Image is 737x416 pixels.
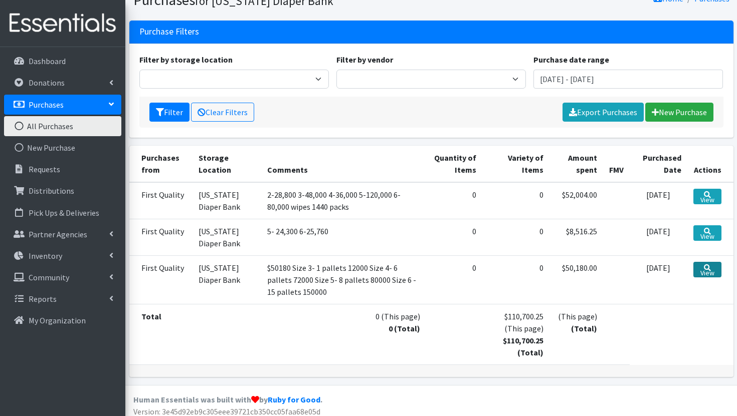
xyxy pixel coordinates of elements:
[549,255,603,304] td: $50,180.00
[129,219,193,255] td: First Quality
[261,146,426,182] th: Comments
[482,146,549,182] th: Variety of Items
[261,219,426,255] td: 5- 24,300 6-25,760
[4,51,121,71] a: Dashboard
[193,146,261,182] th: Storage Location
[4,138,121,158] a: New Purchase
[29,100,64,110] p: Purchases
[29,294,57,304] p: Reports
[4,181,121,201] a: Distributions
[426,255,483,304] td: 0
[549,146,603,182] th: Amount spent
[4,203,121,223] a: Pick Ups & Deliveries
[129,146,193,182] th: Purchases from
[630,146,687,182] th: Purchased Date
[4,267,121,287] a: Community
[482,219,549,255] td: 0
[645,103,713,122] a: New Purchase
[193,219,261,255] td: [US_STATE] Diaper Bank
[533,70,723,89] input: January 1, 2011 - December 31, 2011
[4,246,121,266] a: Inventory
[693,189,721,204] a: View
[571,323,597,333] strong: (Total)
[29,78,65,88] p: Donations
[29,251,62,261] p: Inventory
[503,335,543,357] strong: $110,700.25 (Total)
[426,146,483,182] th: Quantity of Items
[261,255,426,304] td: $50180 Size 3- 1 pallets 12000 Size 4- 6 pallets 72000 Size 5- 8 pallets 80000 Size 6 - 15 pallet...
[482,255,549,304] td: 0
[549,304,603,364] td: (This page)
[29,208,99,218] p: Pick Ups & Deliveries
[336,54,393,66] label: Filter by vendor
[630,182,687,219] td: [DATE]
[482,304,549,364] td: $110,700.25 (This page)
[4,224,121,244] a: Partner Agencies
[389,323,420,333] strong: 0 (Total)
[139,27,199,37] h3: Purchase Filters
[268,394,320,404] a: Ruby for Good
[129,182,193,219] td: First Quality
[4,73,121,93] a: Donations
[693,225,721,241] a: View
[149,103,190,122] button: Filter
[29,164,60,174] p: Requests
[29,229,87,239] p: Partner Agencies
[4,116,121,136] a: All Purchases
[533,54,609,66] label: Purchase date range
[482,182,549,219] td: 0
[426,182,483,219] td: 0
[29,56,66,66] p: Dashboard
[133,394,322,404] strong: Human Essentials was built with by .
[4,289,121,309] a: Reports
[693,262,721,277] a: View
[630,219,687,255] td: [DATE]
[563,103,644,122] a: Export Purchases
[549,182,603,219] td: $52,004.00
[141,311,161,321] strong: Total
[129,255,193,304] td: First Quality
[4,310,121,330] a: My Organization
[29,272,69,282] p: Community
[4,159,121,179] a: Requests
[261,304,426,364] td: 0 (This page)
[603,146,630,182] th: FMV
[193,255,261,304] td: [US_STATE] Diaper Bank
[191,103,254,122] a: Clear Filters
[687,146,733,182] th: Actions
[426,219,483,255] td: 0
[630,255,687,304] td: [DATE]
[193,182,261,219] td: [US_STATE] Diaper Bank
[139,54,233,66] label: Filter by storage location
[29,315,86,325] p: My Organization
[261,182,426,219] td: 2-28,800 3-48,000 4-36,000 5-120,000 6-80,000 wipes 1440 packs
[549,219,603,255] td: $8,516.25
[29,186,74,196] p: Distributions
[4,7,121,40] img: HumanEssentials
[4,95,121,115] a: Purchases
